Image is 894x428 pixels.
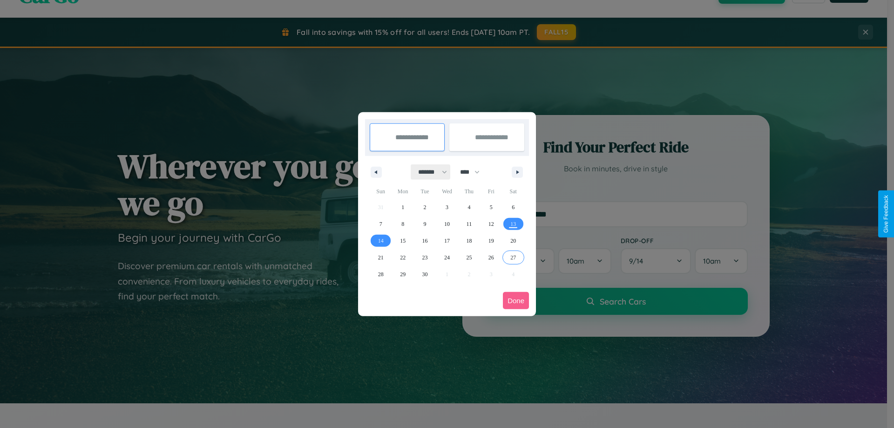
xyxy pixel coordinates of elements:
[370,184,392,199] span: Sun
[392,199,413,216] button: 1
[502,184,524,199] span: Sat
[444,249,450,266] span: 24
[436,249,458,266] button: 24
[392,216,413,232] button: 8
[392,184,413,199] span: Mon
[502,232,524,249] button: 20
[480,199,502,216] button: 5
[510,216,516,232] span: 13
[436,199,458,216] button: 3
[490,199,493,216] span: 5
[379,216,382,232] span: 7
[392,232,413,249] button: 15
[467,199,470,216] span: 4
[370,216,392,232] button: 7
[488,249,494,266] span: 26
[883,195,889,233] div: Give Feedback
[502,249,524,266] button: 27
[414,199,436,216] button: 2
[436,232,458,249] button: 17
[401,216,404,232] span: 8
[502,216,524,232] button: 13
[446,199,448,216] span: 3
[466,232,472,249] span: 18
[458,184,480,199] span: Thu
[444,232,450,249] span: 17
[488,232,494,249] span: 19
[466,249,472,266] span: 25
[488,216,494,232] span: 12
[378,232,384,249] span: 14
[424,199,427,216] span: 2
[414,216,436,232] button: 9
[458,199,480,216] button: 4
[480,184,502,199] span: Fri
[414,232,436,249] button: 16
[400,232,406,249] span: 15
[414,184,436,199] span: Tue
[436,184,458,199] span: Wed
[370,249,392,266] button: 21
[458,249,480,266] button: 25
[400,249,406,266] span: 22
[378,249,384,266] span: 21
[414,249,436,266] button: 23
[400,266,406,283] span: 29
[436,216,458,232] button: 10
[392,266,413,283] button: 29
[510,232,516,249] span: 20
[512,199,515,216] span: 6
[503,292,529,309] button: Done
[401,199,404,216] span: 1
[424,216,427,232] span: 9
[422,266,428,283] span: 30
[502,199,524,216] button: 6
[378,266,384,283] span: 28
[422,232,428,249] span: 16
[458,232,480,249] button: 18
[458,216,480,232] button: 11
[370,266,392,283] button: 28
[480,216,502,232] button: 12
[444,216,450,232] span: 10
[510,249,516,266] span: 27
[392,249,413,266] button: 22
[422,249,428,266] span: 23
[480,249,502,266] button: 26
[414,266,436,283] button: 30
[467,216,472,232] span: 11
[480,232,502,249] button: 19
[370,232,392,249] button: 14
